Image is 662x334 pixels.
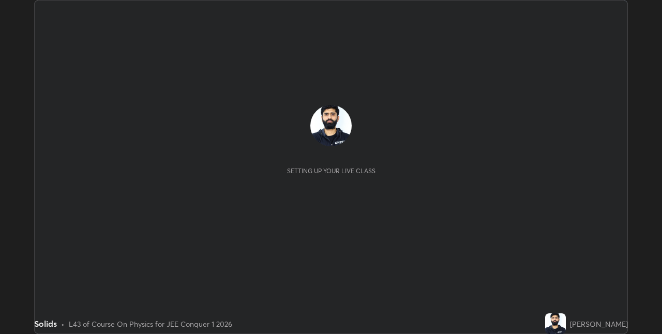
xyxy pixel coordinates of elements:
[287,167,375,175] div: Setting up your live class
[545,313,566,334] img: 2349b454c6bd44f8ab76db58f7b727f7.jpg
[310,105,352,146] img: 2349b454c6bd44f8ab76db58f7b727f7.jpg
[570,318,628,329] div: [PERSON_NAME]
[61,318,65,329] div: •
[34,317,57,330] div: Solids
[69,318,232,329] div: L43 of Course On Physics for JEE Conquer 1 2026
